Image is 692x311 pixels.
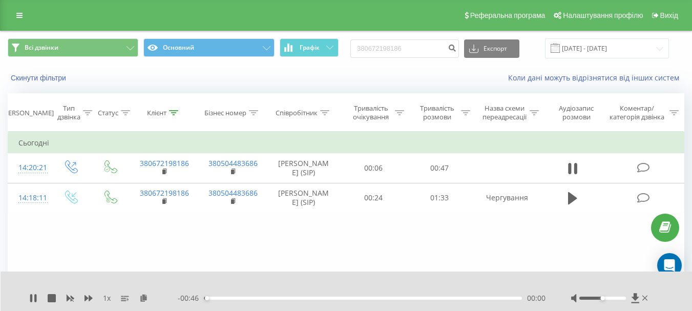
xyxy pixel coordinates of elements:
[657,253,682,278] div: Open Intercom Messenger
[607,104,667,121] div: Коментар/категорія дзвінка
[143,38,274,57] button: Основний
[57,104,80,121] div: Тип дзвінка
[205,296,209,300] div: Accessibility label
[280,38,339,57] button: Графік
[8,73,71,82] button: Скинути фільтри
[18,158,40,178] div: 14:20:21
[407,153,473,183] td: 00:47
[8,133,684,153] td: Сьогодні
[178,293,204,303] span: - 00:46
[208,188,258,198] a: 380504483686
[416,104,458,121] div: Тривалість розмови
[140,188,189,198] a: 380672198186
[140,158,189,168] a: 380672198186
[660,11,678,19] span: Вихід
[350,104,392,121] div: Тривалість очікування
[204,109,246,117] div: Бізнес номер
[551,104,602,121] div: Аудіозапис розмови
[8,38,138,57] button: Всі дзвінки
[147,109,166,117] div: Клієнт
[341,153,407,183] td: 00:06
[18,188,40,208] div: 14:18:11
[473,183,541,213] td: Чергування
[103,293,111,303] span: 1 x
[267,183,341,213] td: [PERSON_NAME] (SIP)
[527,293,546,303] span: 00:00
[25,44,58,52] span: Всі дзвінки
[267,153,341,183] td: [PERSON_NAME] (SIP)
[341,183,407,213] td: 00:24
[464,39,519,58] button: Експорт
[563,11,643,19] span: Налаштування профілю
[350,39,459,58] input: Пошук за номером
[600,296,604,300] div: Accessibility label
[276,109,318,117] div: Співробітник
[208,158,258,168] a: 380504483686
[508,73,684,82] a: Коли дані можуть відрізнятися вiд інших систем
[2,109,54,117] div: [PERSON_NAME]
[407,183,473,213] td: 01:33
[482,104,527,121] div: Назва схеми переадресації
[470,11,546,19] span: Реферальна програма
[98,109,118,117] div: Статус
[300,44,320,51] span: Графік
